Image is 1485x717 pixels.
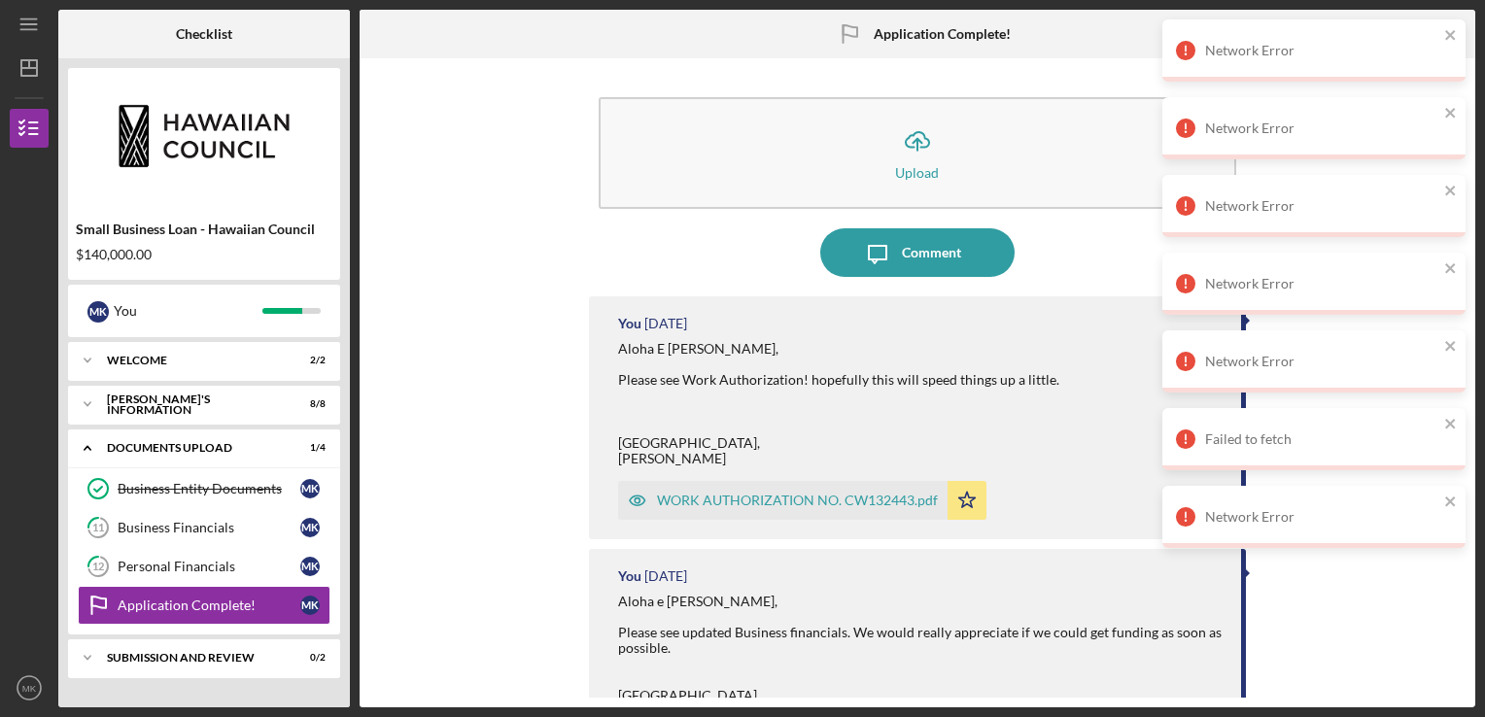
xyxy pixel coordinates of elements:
[78,508,330,547] a: 11Business FinancialsMK
[118,520,300,535] div: Business Financials
[118,481,300,496] div: Business Entity Documents
[1444,27,1458,46] button: close
[92,561,104,573] tspan: 12
[1205,509,1438,525] div: Network Error
[1205,354,1438,369] div: Network Error
[618,481,986,520] button: WORK AUTHORIZATION NO. CW132443.pdf
[300,557,320,576] div: M K
[1444,494,1458,512] button: close
[820,228,1015,277] button: Comment
[78,586,330,625] a: Application Complete!MK
[1444,183,1458,201] button: close
[902,228,961,277] div: Comment
[22,683,37,694] text: MK
[618,341,1059,466] div: Aloha E [PERSON_NAME], Please see Work Authorization! hopefully this will speed things up a littl...
[599,97,1237,209] button: Upload
[107,442,277,454] div: DOCUMENTS UPLOAD
[300,479,320,498] div: M K
[78,547,330,586] a: 12Personal FinancialsMK
[1205,120,1438,136] div: Network Error
[68,78,340,194] img: Product logo
[618,316,641,331] div: You
[78,469,330,508] a: Business Entity DocumentsMK
[1444,338,1458,357] button: close
[1205,43,1438,58] div: Network Error
[644,316,687,331] time: 2025-09-26 22:29
[644,568,687,584] time: 2025-09-26 20:26
[107,355,277,366] div: WELCOME
[1444,105,1458,123] button: close
[87,301,109,323] div: M K
[300,518,320,537] div: M K
[118,597,300,613] div: Application Complete!
[76,247,332,262] div: $140,000.00
[291,442,326,454] div: 1 / 4
[107,652,277,664] div: SUBMISSION AND REVIEW
[10,668,49,707] button: MK
[1444,260,1458,279] button: close
[1205,198,1438,214] div: Network Error
[176,26,232,42] b: Checklist
[657,493,938,508] div: WORK AUTHORIZATION NO. CW132443.pdf
[291,355,326,366] div: 2 / 2
[291,652,326,664] div: 0 / 2
[114,294,262,327] div: You
[895,165,939,180] div: Upload
[118,559,300,574] div: Personal Financials
[1205,431,1438,447] div: Failed to fetch
[107,393,277,416] div: [PERSON_NAME]'S INFORMATION
[300,596,320,615] div: M K
[291,398,326,410] div: 8 / 8
[1444,416,1458,434] button: close
[874,26,1011,42] b: Application Complete!
[92,522,104,534] tspan: 11
[76,222,332,237] div: Small Business Loan - Hawaiian Council
[618,568,641,584] div: You
[1205,276,1438,291] div: Network Error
